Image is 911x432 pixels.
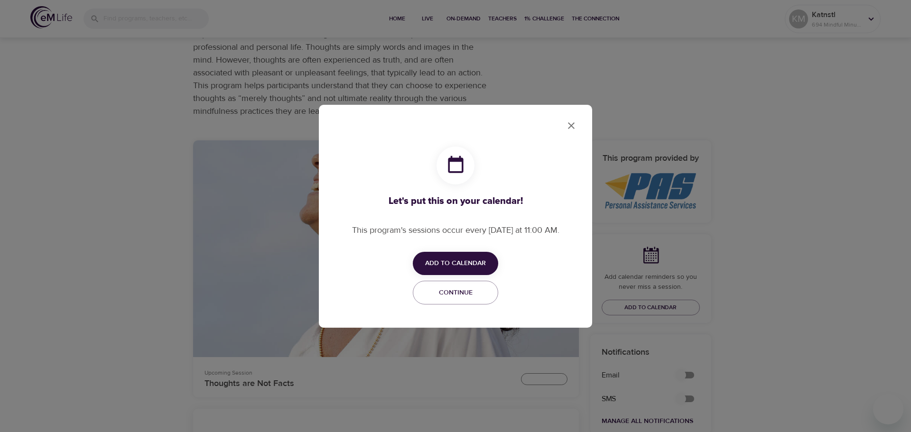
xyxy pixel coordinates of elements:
button: Add to Calendar [413,252,498,275]
h3: Let's put this on your calendar! [352,196,559,207]
button: close [560,114,583,137]
button: Continue [413,281,498,305]
span: Continue [419,287,492,299]
span: Add to Calendar [425,257,486,269]
p: This program's sessions occur every [DATE] at 11:00 AM. [352,224,559,237]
